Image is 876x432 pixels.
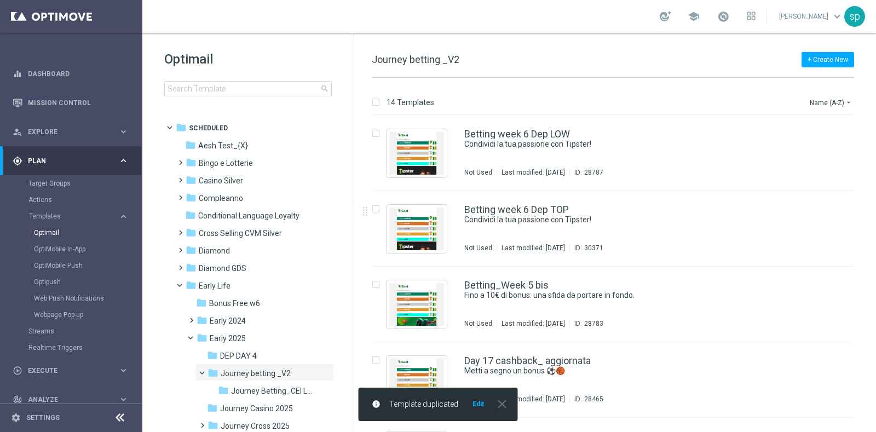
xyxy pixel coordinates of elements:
a: Settings [26,414,60,421]
span: Diamond [199,246,230,256]
a: Target Groups [28,179,114,188]
h1: Optimail [164,50,332,68]
div: Dashboard [13,59,129,88]
i: folder [186,245,197,256]
div: Not Used [464,168,492,177]
i: folder [207,402,218,413]
div: Streams [28,323,141,339]
span: keyboard_arrow_down [831,10,843,22]
a: Day 17 cashback_ aggiornata [464,356,591,366]
button: gps_fixed Plan keyboard_arrow_right [12,157,129,165]
img: 28787.jpeg [389,132,444,175]
i: play_circle_outline [13,366,22,376]
span: Explore [28,129,118,135]
div: Optipush [34,274,141,290]
button: track_changes Analyze keyboard_arrow_right [12,395,129,404]
div: Explore [13,127,118,137]
i: gps_fixed [13,156,22,166]
button: Edit [471,400,485,408]
i: folder [186,175,197,186]
img: 28465.jpeg [389,359,444,401]
span: Journey Cross 2025 [221,421,290,431]
div: Web Push Notifications [34,290,141,307]
i: keyboard_arrow_right [118,126,129,137]
div: ID: [569,168,603,177]
i: track_changes [13,395,22,405]
span: Early 2024 [210,316,246,326]
i: settings [11,413,21,423]
span: Bingo e Lotterie [199,158,253,168]
button: play_circle_outline Execute keyboard_arrow_right [12,366,129,375]
div: Templates [29,213,118,220]
a: Realtime Triggers [28,343,114,352]
span: Cross Selling CVM Silver [199,228,282,238]
div: 30371 [584,244,603,252]
a: [PERSON_NAME]keyboard_arrow_down [778,8,844,25]
a: Betting_Week 5 bis [464,280,549,290]
a: Fino a 10€ di bonus: una sfida da portare in fondo. [464,290,782,301]
span: school [688,10,700,22]
a: OptiMobile In-App [34,245,114,254]
span: search [320,84,329,93]
button: Name (A-Z)arrow_drop_down [809,96,854,109]
span: DEP DAY 4 [220,351,257,361]
img: 30371.jpeg [389,208,444,250]
i: folder [186,157,197,168]
a: Optimail [34,228,114,237]
a: Condividi la tua passione con Tipster! [464,139,782,149]
div: Execute [13,366,118,376]
span: Template duplicated [389,400,458,409]
span: Early 2025 [210,333,246,343]
span: Early Life [199,281,230,291]
a: Webpage Pop-up [34,310,114,319]
i: keyboard_arrow_right [118,211,129,222]
img: 28783.jpeg [389,283,444,326]
div: 28465 [584,395,603,404]
button: Templates keyboard_arrow_right [28,212,129,221]
a: Betting week 6 Dep TOP [464,205,569,215]
span: Journey betting _V2 [372,54,459,65]
div: ID: [569,319,603,328]
a: Actions [28,195,114,204]
i: keyboard_arrow_right [118,365,129,376]
i: folder [218,385,229,396]
i: folder [186,192,197,203]
div: Mission Control [12,99,129,107]
div: Actions [28,192,141,208]
i: folder [176,122,187,133]
i: folder [186,227,197,238]
div: Condividi la tua passione con Tipster! [464,139,807,149]
i: folder [186,280,197,291]
span: Journey betting _V2 [221,368,291,378]
a: Condividi la tua passione con Tipster! [464,215,782,225]
p: 14 Templates [387,97,434,107]
div: OptiMobile Push [34,257,141,274]
i: folder [208,367,218,378]
i: keyboard_arrow_right [118,394,129,405]
span: Analyze [28,396,118,403]
button: equalizer Dashboard [12,70,129,78]
div: person_search Explore keyboard_arrow_right [12,128,129,136]
i: close [495,397,509,411]
div: Condividi la tua passione con Tipster! [464,215,807,225]
span: Journey Betting_CEI LOW [231,386,316,396]
div: ID: [569,395,603,404]
span: Plan [28,158,118,164]
i: folder [207,350,218,361]
span: Diamond GDS [199,263,246,273]
a: Mission Control [28,88,129,117]
i: folder [196,297,207,308]
div: Press SPACE to select this row. [361,267,874,342]
div: Metti a segno un bonus ⚽️🏀 [464,366,807,376]
a: Optipush [34,278,114,286]
a: OptiMobile Push [34,261,114,270]
span: Bonus Free w6 [209,298,260,308]
div: Last modified: [DATE] [497,395,569,404]
div: 28783 [584,319,603,328]
a: Dashboard [28,59,129,88]
i: equalizer [13,69,22,79]
div: Templates [28,208,141,323]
